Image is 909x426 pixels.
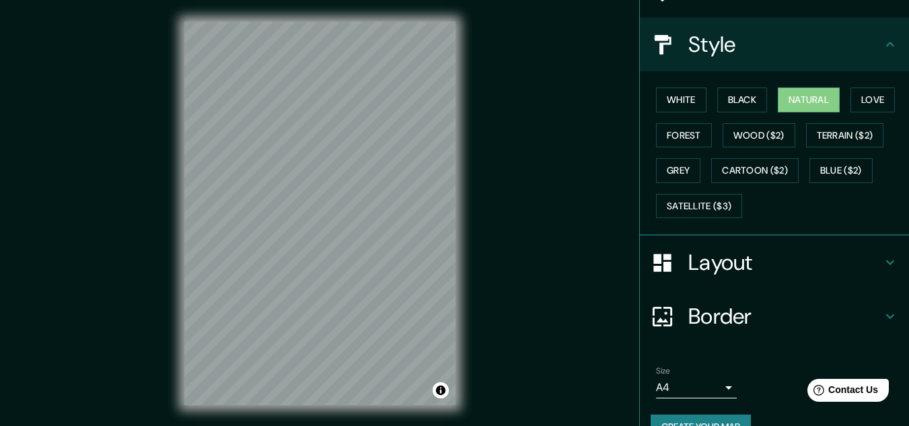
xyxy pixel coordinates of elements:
button: Wood ($2) [723,123,795,148]
button: Satellite ($3) [656,194,742,219]
button: Love [850,87,895,112]
button: White [656,87,706,112]
div: Style [640,17,909,71]
iframe: Help widget launcher [789,374,894,411]
button: Black [717,87,768,112]
button: Cartoon ($2) [711,158,799,183]
div: Layout [640,236,909,289]
label: Size [656,365,670,377]
h4: Border [688,303,882,330]
button: Blue ($2) [809,158,873,183]
button: Natural [778,87,840,112]
canvas: Map [184,22,456,405]
div: A4 [656,377,737,398]
button: Terrain ($2) [806,123,884,148]
h4: Layout [688,249,882,276]
div: Border [640,289,909,343]
button: Forest [656,123,712,148]
button: Grey [656,158,700,183]
button: Toggle attribution [433,382,449,398]
h4: Style [688,31,882,58]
